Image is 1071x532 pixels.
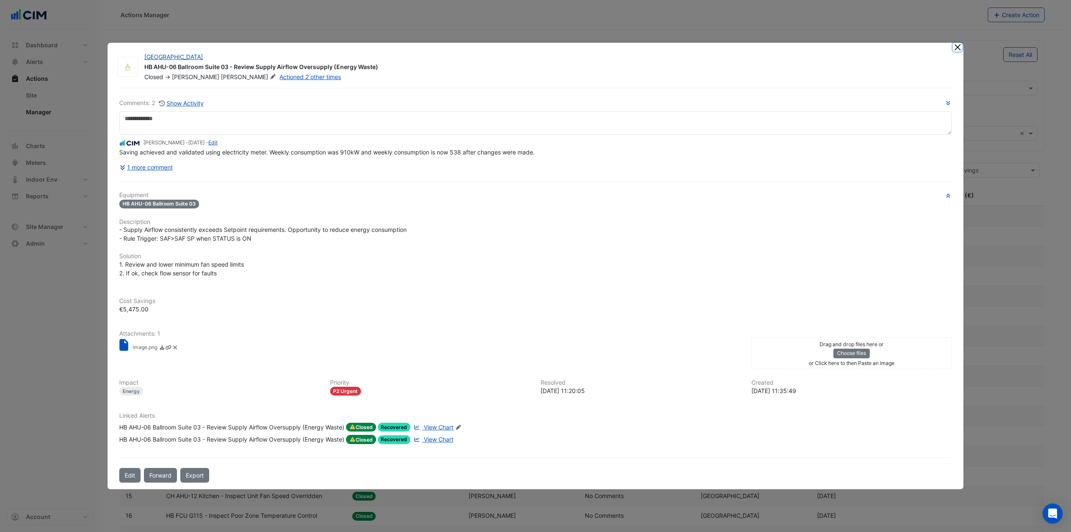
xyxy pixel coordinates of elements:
[119,139,140,148] img: CIM
[119,98,204,108] div: Comments: 2
[378,423,411,432] span: Recovered
[751,386,952,395] div: [DATE] 11:35:49
[133,344,157,352] small: image.png
[424,424,454,431] span: View Chart
[119,298,952,305] h6: Cost Savings
[144,63,943,73] div: HB AHU-06 Ballroom Suite 03 - Review Supply Airflow Oversupply (Energy Waste)
[119,149,535,156] span: Saving achieved and validated using electricity meter. Weekly consumption was 910kW and weekly co...
[119,387,143,396] div: Energy
[165,73,170,80] span: ->
[119,200,199,208] span: HB AHU-06 Ballroom Suite 03
[279,73,341,80] a: Actioned 2 other times
[144,53,203,60] a: [GEOGRAPHIC_DATA]
[751,379,952,386] h6: Created
[455,424,461,431] fa-icon: Edit Linked Alerts
[346,423,376,432] span: Closed
[378,435,411,444] span: Recovered
[119,218,952,226] h6: Description
[424,436,454,443] span: View Chart
[1043,504,1063,524] div: Open Intercom Messenger
[144,73,163,80] span: Closed
[330,387,361,396] div: P2 Urgent
[119,192,952,199] h6: Equipment
[188,139,205,146] span: 2024-08-26 15:55:04
[119,412,952,419] h6: Linked Alerts
[119,379,320,386] h6: Impact
[541,386,741,395] div: [DATE] 11:20:05
[330,379,531,386] h6: Priority
[119,435,344,444] div: HB AHU-06 Ballroom Suite 03 - Review Supply Airflow Oversupply (Energy Waste)
[953,43,962,51] button: Close
[159,344,165,352] a: Download
[346,435,376,444] span: Closed
[180,468,209,483] a: Export
[541,379,741,386] h6: Resolved
[820,341,884,347] small: Drag and drop files here or
[208,139,218,146] a: Edit
[412,423,453,432] a: View Chart
[833,349,870,358] button: Choose files
[809,360,894,366] small: or Click here to then Paste an image
[143,139,218,146] small: [PERSON_NAME] - -
[412,435,453,444] a: View Chart
[119,423,344,432] div: HB AHU-06 Ballroom Suite 03 - Review Supply Airflow Oversupply (Energy Waste)
[119,160,173,175] button: 1 more comment
[119,253,952,260] h6: Solution
[118,63,137,72] img: Adare Manor
[119,468,141,483] button: Edit
[119,330,952,337] h6: Attachments: 1
[221,73,278,81] span: [PERSON_NAME]
[119,226,407,242] span: - Supply Airflow consistently exceeds Setpoint requirements. Opportunity to reduce energy consump...
[119,306,149,313] span: €5,475.00
[159,98,204,108] button: Show Activity
[144,468,177,483] button: Forward
[165,344,172,352] a: Copy link to clipboard
[172,344,178,352] a: Delete
[172,73,219,80] span: [PERSON_NAME]
[119,261,244,277] span: 1. Review and lower minimum fan speed limits 2. If ok, check flow sensor for faults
